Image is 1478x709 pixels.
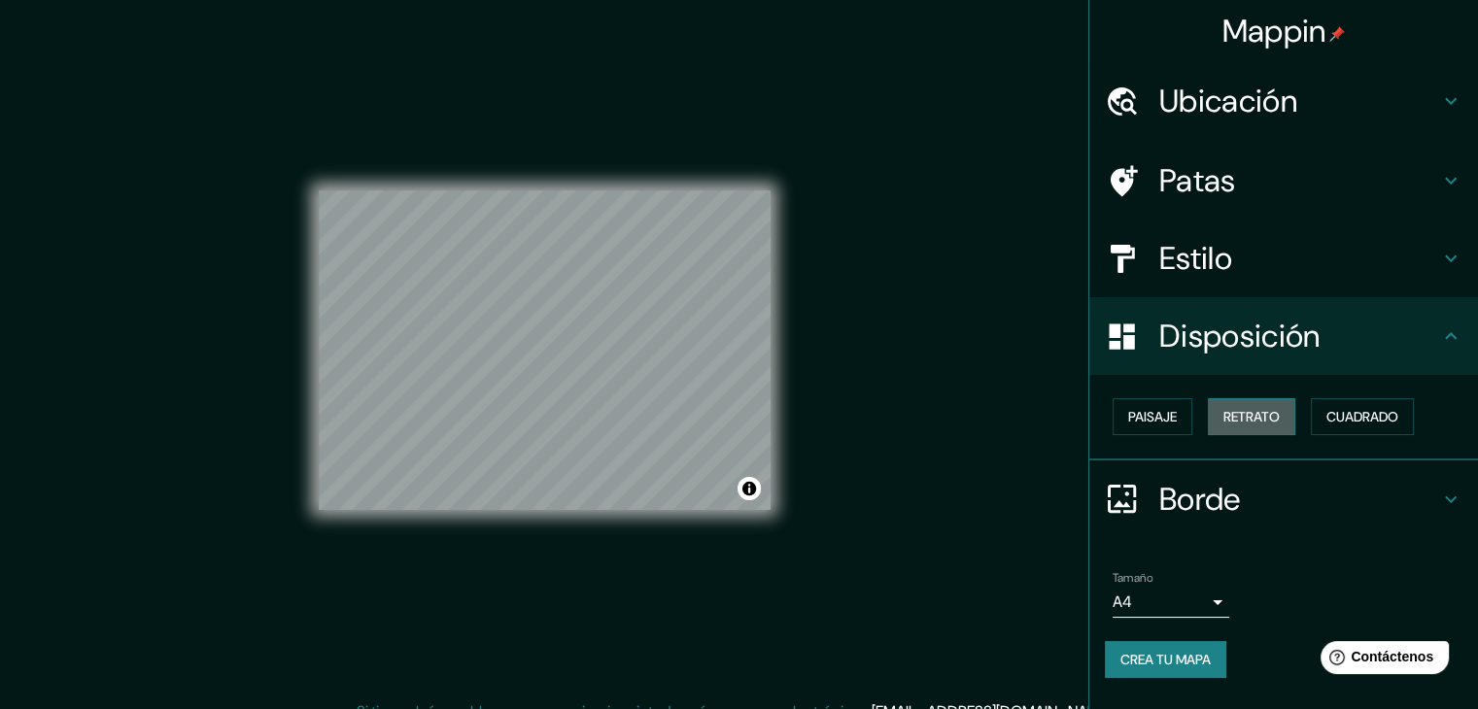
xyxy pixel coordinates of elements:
font: Crea tu mapa [1120,651,1211,668]
button: Cuadrado [1311,398,1414,435]
div: Estilo [1089,219,1478,297]
div: Patas [1089,142,1478,219]
canvas: Mapa [319,190,771,510]
font: Paisaje [1128,408,1177,425]
button: Crea tu mapa [1105,641,1226,678]
iframe: Lanzador de widgets de ayuda [1305,633,1457,688]
font: Ubicación [1159,81,1297,121]
button: Paisaje [1113,398,1192,435]
font: Tamaño [1113,570,1152,586]
img: pin-icon.png [1329,26,1345,42]
font: Estilo [1159,238,1232,279]
font: Retrato [1223,408,1280,425]
font: A4 [1113,591,1132,612]
div: Ubicación [1089,62,1478,140]
button: Retrato [1208,398,1295,435]
button: Activar o desactivar atribución [738,477,761,500]
font: Mappin [1222,11,1326,51]
div: A4 [1113,587,1229,618]
div: Disposición [1089,297,1478,375]
font: Disposición [1159,316,1320,356]
div: Borde [1089,460,1478,538]
font: Borde [1159,479,1241,520]
font: Patas [1159,160,1236,201]
font: Cuadrado [1326,408,1398,425]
